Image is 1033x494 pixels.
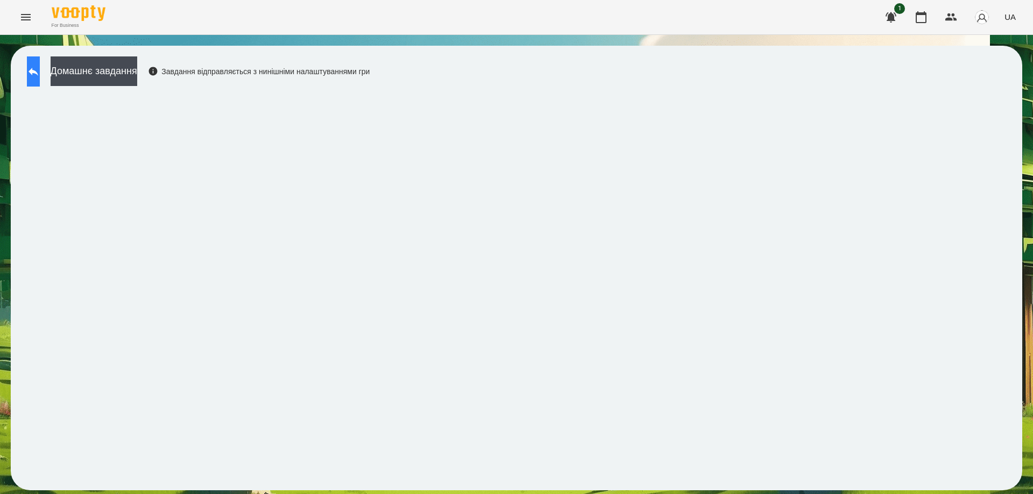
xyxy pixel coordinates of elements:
[974,10,989,25] img: avatar_s.png
[13,4,39,30] button: Menu
[148,66,370,77] div: Завдання відправляється з нинішніми налаштуваннями гри
[51,56,137,86] button: Домашнє завдання
[1000,7,1020,27] button: UA
[52,5,105,21] img: Voopty Logo
[52,22,105,29] span: For Business
[894,3,905,14] span: 1
[1004,11,1016,23] span: UA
